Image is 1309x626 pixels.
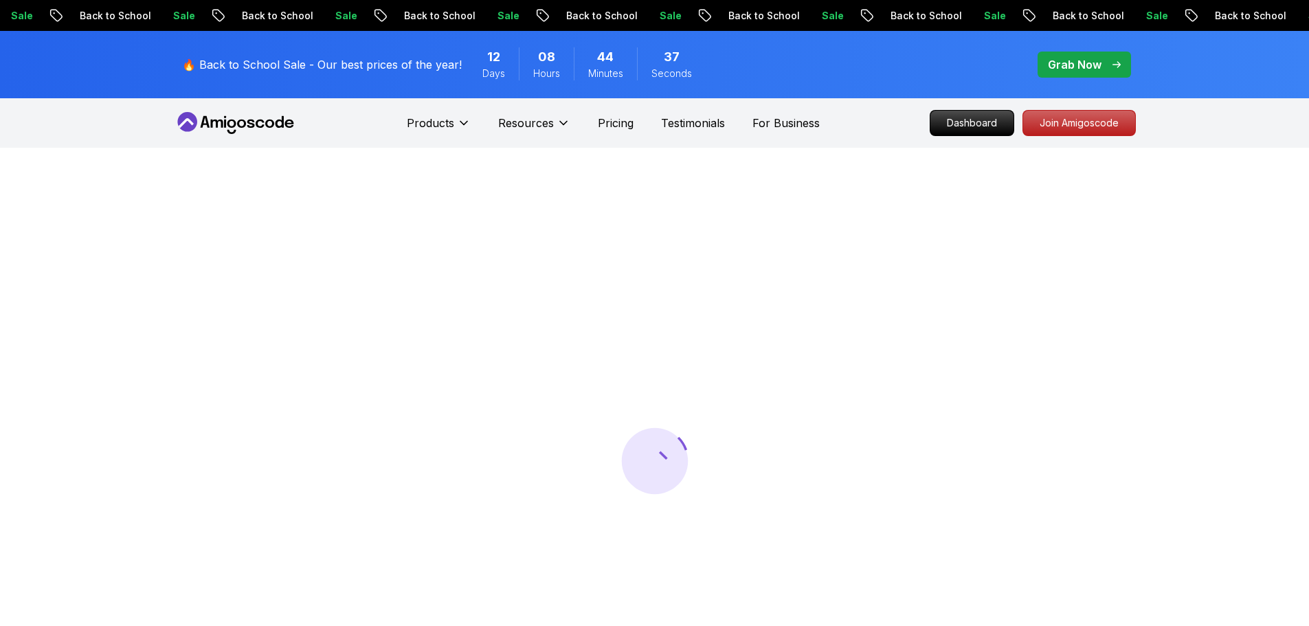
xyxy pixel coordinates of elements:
[214,9,308,23] p: Back to School
[487,47,500,67] span: 12 Days
[52,9,146,23] p: Back to School
[407,115,471,142] button: Products
[632,9,676,23] p: Sale
[664,47,680,67] span: 37 Seconds
[752,115,820,131] a: For Business
[1048,56,1101,73] p: Grab Now
[182,56,462,73] p: 🔥 Back to School Sale - Our best prices of the year!
[482,67,505,80] span: Days
[1022,110,1136,136] a: Join Amigoscode
[498,115,554,131] p: Resources
[863,9,956,23] p: Back to School
[470,9,514,23] p: Sale
[1187,9,1281,23] p: Back to School
[651,67,692,80] span: Seconds
[539,9,632,23] p: Back to School
[598,115,634,131] a: Pricing
[597,47,614,67] span: 44 Minutes
[377,9,470,23] p: Back to School
[407,115,454,131] p: Products
[498,115,570,142] button: Resources
[533,67,560,80] span: Hours
[588,67,623,80] span: Minutes
[1025,9,1119,23] p: Back to School
[661,115,725,131] a: Testimonials
[1119,9,1163,23] p: Sale
[308,9,352,23] p: Sale
[146,9,190,23] p: Sale
[701,9,794,23] p: Back to School
[538,47,555,67] span: 8 Hours
[930,110,1014,136] a: Dashboard
[1023,111,1135,135] p: Join Amigoscode
[956,9,1000,23] p: Sale
[794,9,838,23] p: Sale
[930,111,1014,135] p: Dashboard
